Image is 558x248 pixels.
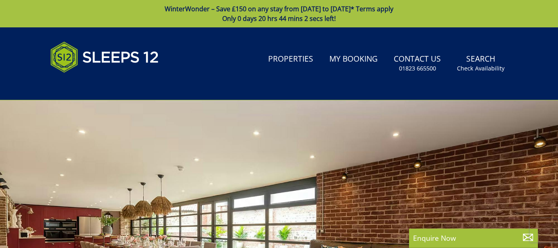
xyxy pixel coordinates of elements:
p: Enquire Now [413,233,534,243]
iframe: Customer reviews powered by Trustpilot [46,82,131,89]
small: 01823 665500 [399,64,436,72]
a: Contact Us01823 665500 [391,50,444,76]
span: Only 0 days 20 hrs 44 mins 2 secs left! [222,14,336,23]
small: Check Availability [457,64,504,72]
a: SearchCheck Availability [454,50,508,76]
img: Sleeps 12 [50,37,159,77]
a: My Booking [326,50,381,68]
a: Properties [265,50,316,68]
